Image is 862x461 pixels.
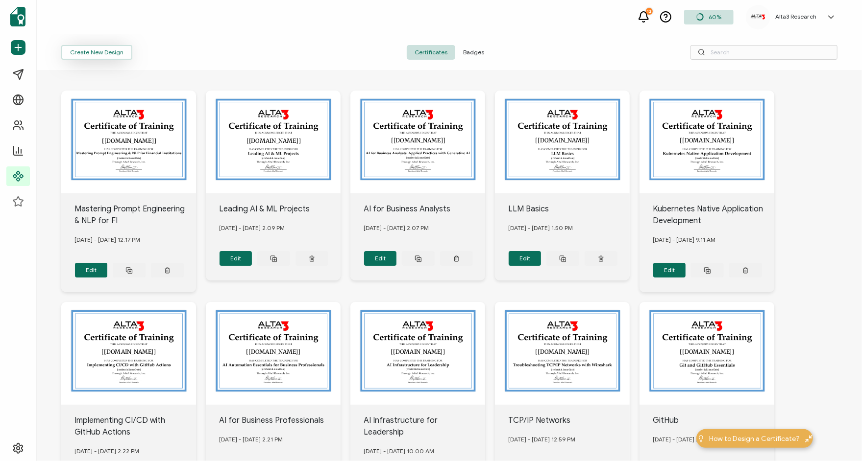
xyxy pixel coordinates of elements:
div: [DATE] - [DATE] 12.17 PM [75,227,197,253]
div: Leading AI & ML Projects [220,203,341,215]
img: minimize-icon.svg [805,435,813,442]
div: Implementing CI/CD with GitHub Actions [75,415,197,438]
div: AI for Business Analysts [364,203,486,215]
div: Mastering Prompt Engineering & NLP for FI [75,203,197,227]
h5: Alta3 Research [775,13,816,20]
span: Certificates [407,45,455,60]
div: [DATE] - [DATE] 2.52 PM [653,426,775,453]
button: Edit [509,251,542,266]
img: sertifier-logomark-colored.svg [10,7,25,26]
span: Badges [455,45,492,60]
div: GitHub [653,415,775,426]
div: 12 [646,8,653,15]
button: Edit [364,251,397,266]
button: Edit [653,263,686,277]
div: TCP/IP Networks [509,415,630,426]
div: [DATE] - [DATE] 9.11 AM [653,227,775,253]
div: [DATE] - [DATE] 12.59 PM [509,426,630,453]
span: 60% [709,13,721,21]
div: AI Infrastructure for Leadership [364,415,486,438]
button: Edit [75,263,108,277]
div: AI for Business Professionals [220,415,341,426]
input: Search [690,45,837,60]
div: LLM Basics [509,203,630,215]
div: [DATE] - [DATE] 2.07 PM [364,215,486,241]
div: [DATE] - [DATE] 2.09 PM [220,215,341,241]
iframe: Chat Widget [813,414,862,461]
span: How to Design a Certificate? [710,434,800,444]
button: Edit [220,251,252,266]
div: Kubernetes Native Application Development [653,203,775,227]
div: [DATE] - [DATE] 1.50 PM [509,215,630,241]
button: Create New Design [61,45,132,60]
img: 7ee72628-a328-4fe9-aed3-aef23534b8a8.png [751,14,765,19]
div: [DATE] - [DATE] 2.21 PM [220,426,341,453]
